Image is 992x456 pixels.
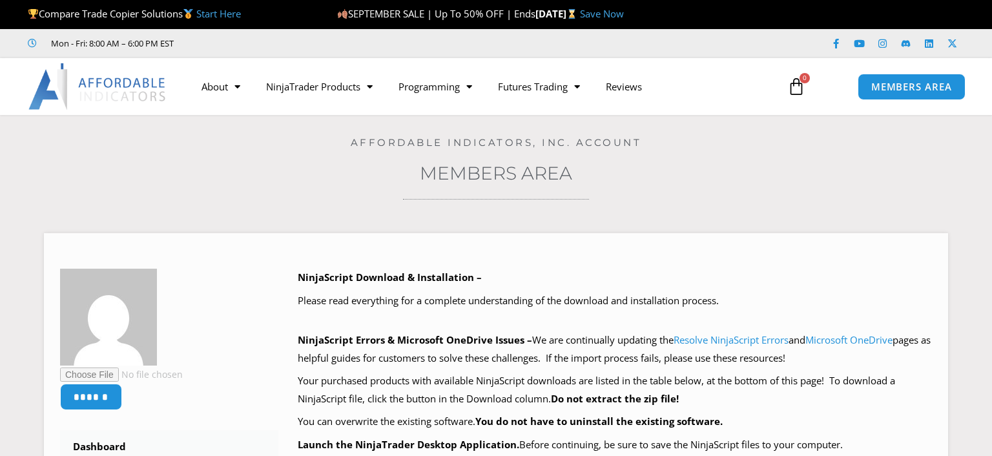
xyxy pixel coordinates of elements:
a: NinjaTrader Products [253,72,386,101]
a: Microsoft OneDrive [805,333,893,346]
p: We are continually updating the and pages as helpful guides for customers to solve these challeng... [298,331,933,368]
img: ⌛ [567,9,577,19]
p: Please read everything for a complete understanding of the download and installation process. [298,292,933,310]
a: Resolve NinjaScript Errors [674,333,789,346]
span: SEPTEMBER SALE | Up To 50% OFF | Ends [337,7,535,20]
span: 0 [800,73,810,83]
p: Before continuing, be sure to save the NinjaScript files to your computer. [298,436,933,454]
a: Futures Trading [485,72,593,101]
a: 0 [768,68,825,105]
img: LogoAI | Affordable Indicators – NinjaTrader [28,63,167,110]
a: MEMBERS AREA [858,74,966,100]
a: Programming [386,72,485,101]
img: c9af4c90cb7684d48bd659378f5240b2e6964163883289a0a1f05e1dd0fa72e2 [60,269,157,366]
a: Affordable Indicators, Inc. Account [351,136,642,149]
a: Save Now [580,7,624,20]
b: NinjaScript Errors & Microsoft OneDrive Issues – [298,333,532,346]
img: 🍂 [338,9,347,19]
iframe: Customer reviews powered by Trustpilot [192,37,386,50]
b: NinjaScript Download & Installation – [298,271,482,284]
span: Compare Trade Copier Solutions [28,7,241,20]
b: Launch the NinjaTrader Desktop Application. [298,438,519,451]
img: 🏆 [28,9,38,19]
nav: Menu [189,72,774,101]
a: Reviews [593,72,655,101]
a: About [189,72,253,101]
p: You can overwrite the existing software. [298,413,933,431]
strong: [DATE] [535,7,580,20]
span: Mon - Fri: 8:00 AM – 6:00 PM EST [48,36,174,51]
a: Members Area [420,162,572,184]
a: Start Here [196,7,241,20]
span: MEMBERS AREA [871,82,952,92]
p: Your purchased products with available NinjaScript downloads are listed in the table below, at th... [298,372,933,408]
img: 🥇 [183,9,193,19]
b: You do not have to uninstall the existing software. [475,415,723,428]
b: Do not extract the zip file! [551,392,679,405]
